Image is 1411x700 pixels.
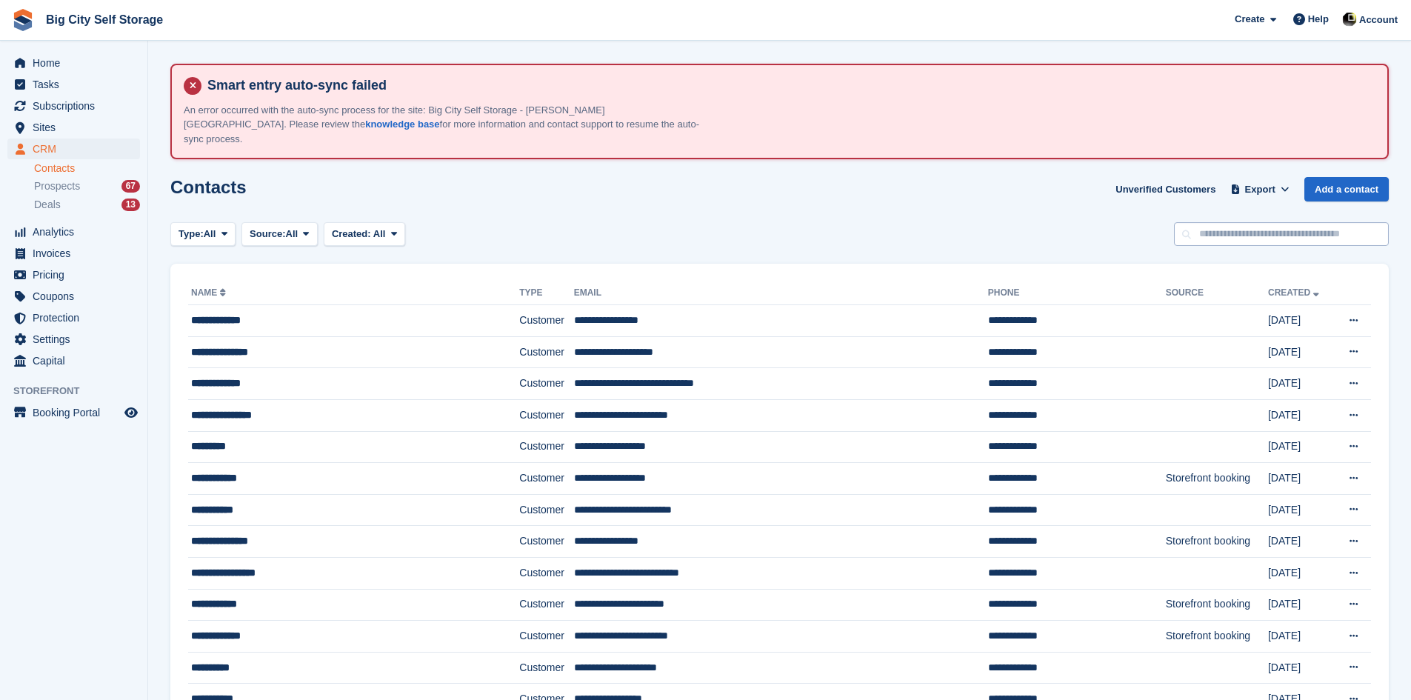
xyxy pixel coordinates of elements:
span: Account [1359,13,1398,27]
a: Big City Self Storage [40,7,169,32]
span: Tasks [33,74,121,95]
td: Customer [519,431,573,463]
a: Contacts [34,161,140,176]
span: Settings [33,329,121,350]
button: Source: All [241,222,318,247]
a: Unverified Customers [1110,177,1221,201]
span: Create [1235,12,1264,27]
button: Type: All [170,222,236,247]
a: menu [7,53,140,73]
td: Customer [519,494,573,526]
span: Created: [332,228,371,239]
td: Storefront booking [1166,463,1268,495]
td: [DATE] [1268,336,1333,368]
a: Add a contact [1304,177,1389,201]
td: [DATE] [1268,621,1333,653]
a: menu [7,307,140,328]
td: Customer [519,399,573,431]
span: All [373,228,386,239]
a: menu [7,264,140,285]
span: Booking Portal [33,402,121,423]
span: Protection [33,307,121,328]
span: Help [1308,12,1329,27]
span: Prospects [34,179,80,193]
span: All [204,227,216,241]
span: All [286,227,298,241]
td: [DATE] [1268,368,1333,400]
td: [DATE] [1268,399,1333,431]
a: menu [7,329,140,350]
td: [DATE] [1268,557,1333,589]
td: [DATE] [1268,463,1333,495]
span: Export [1245,182,1275,197]
h4: Smart entry auto-sync failed [201,77,1375,94]
a: menu [7,221,140,242]
th: Email [574,281,988,305]
span: Storefront [13,384,147,399]
td: Storefront booking [1166,526,1268,558]
th: Phone [988,281,1166,305]
a: menu [7,139,140,159]
div: 67 [121,180,140,193]
td: [DATE] [1268,652,1333,684]
span: Deals [34,198,61,212]
td: Customer [519,621,573,653]
span: Invoices [33,243,121,264]
td: [DATE] [1268,589,1333,621]
img: Patrick Nevin [1342,12,1357,27]
div: 13 [121,199,140,211]
a: Preview store [122,404,140,421]
td: Customer [519,336,573,368]
img: stora-icon-8386f47178a22dfd0bd8f6a31ec36ba5ce8667c1dd55bd0f319d3a0aa187defe.svg [12,9,34,31]
span: Sites [33,117,121,138]
td: Customer [519,526,573,558]
span: Capital [33,350,121,371]
td: Customer [519,652,573,684]
button: Export [1227,177,1292,201]
a: menu [7,350,140,371]
a: menu [7,74,140,95]
h1: Contacts [170,177,247,197]
p: An error occurred with the auto-sync process for the site: Big City Self Storage - [PERSON_NAME][... [184,103,702,147]
td: [DATE] [1268,305,1333,337]
th: Source [1166,281,1268,305]
a: menu [7,243,140,264]
span: CRM [33,139,121,159]
span: Subscriptions [33,96,121,116]
a: knowledge base [365,119,439,130]
td: Storefront booking [1166,621,1268,653]
td: [DATE] [1268,494,1333,526]
a: Deals 13 [34,197,140,213]
button: Created: All [324,222,405,247]
a: menu [7,286,140,307]
a: menu [7,117,140,138]
td: Customer [519,557,573,589]
span: Coupons [33,286,121,307]
th: Type [519,281,573,305]
td: Customer [519,589,573,621]
span: Type: [179,227,204,241]
td: Storefront booking [1166,589,1268,621]
td: Customer [519,368,573,400]
span: Home [33,53,121,73]
span: Analytics [33,221,121,242]
a: Created [1268,287,1322,298]
span: Pricing [33,264,121,285]
td: [DATE] [1268,431,1333,463]
a: Name [191,287,229,298]
td: Customer [519,463,573,495]
td: [DATE] [1268,526,1333,558]
a: menu [7,402,140,423]
a: menu [7,96,140,116]
td: Customer [519,305,573,337]
span: Source: [250,227,285,241]
a: Prospects 67 [34,179,140,194]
